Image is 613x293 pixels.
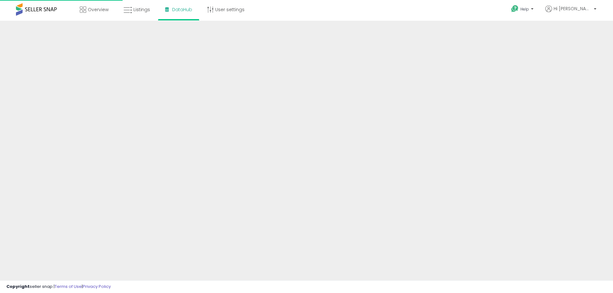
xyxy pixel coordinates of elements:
span: Overview [88,6,109,13]
span: DataHub [172,6,192,13]
a: Hi [PERSON_NAME] [545,5,596,20]
span: Listings [133,6,150,13]
i: Get Help [511,5,519,13]
span: Help [520,6,529,12]
span: Hi [PERSON_NAME] [554,5,592,12]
